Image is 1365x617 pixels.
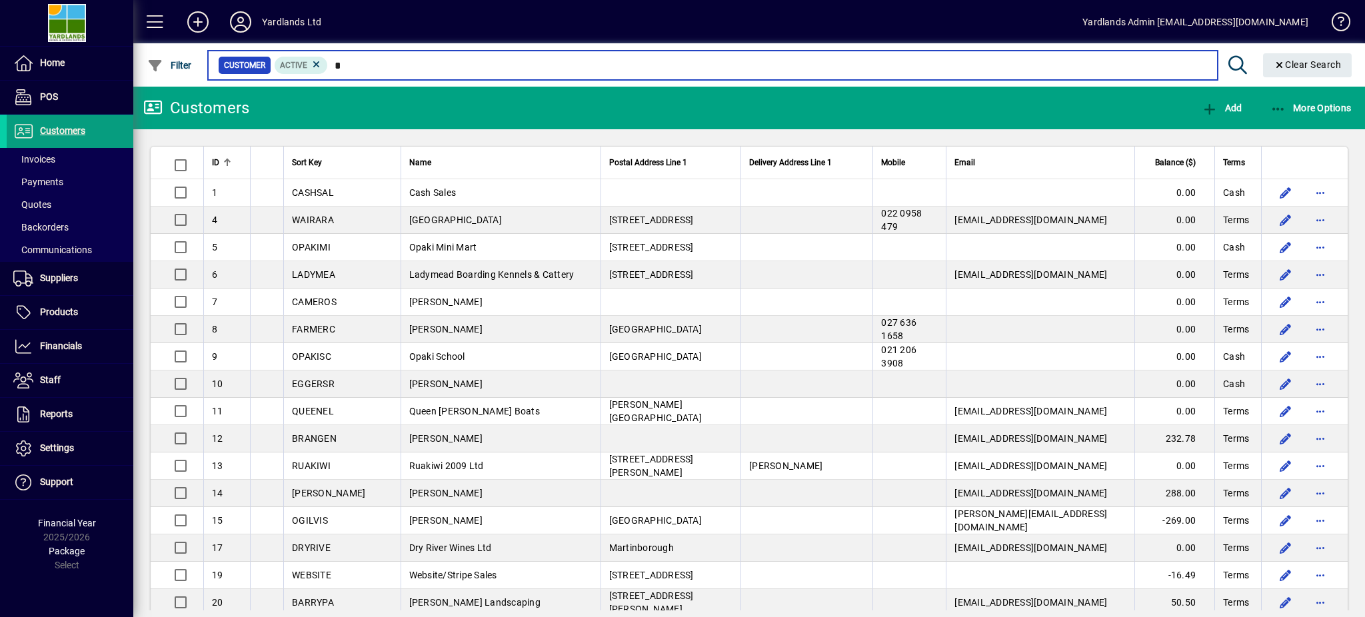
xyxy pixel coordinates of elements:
[1275,592,1296,613] button: Edit
[13,177,63,187] span: Payments
[1223,322,1249,336] span: Terms
[40,408,73,419] span: Reports
[409,460,484,471] span: Ruakiwi 2009 Ltd
[1310,482,1331,504] button: More options
[7,364,133,397] a: Staff
[1223,541,1249,554] span: Terms
[292,351,331,362] span: OPAKISC
[1310,318,1331,340] button: More options
[1223,459,1249,472] span: Terms
[212,242,217,253] span: 5
[212,187,217,198] span: 1
[1275,482,1296,504] button: Edit
[1134,398,1214,425] td: 0.00
[292,187,334,198] span: CASHSAL
[881,344,916,368] span: 021 206 3908
[1134,562,1214,589] td: -16.49
[212,488,223,498] span: 14
[954,406,1107,416] span: [EMAIL_ADDRESS][DOMAIN_NAME]
[292,542,331,553] span: DRYRIVE
[1134,370,1214,398] td: 0.00
[1310,564,1331,586] button: More options
[212,542,223,553] span: 17
[143,97,249,119] div: Customers
[38,518,96,528] span: Financial Year
[1223,596,1249,609] span: Terms
[1134,234,1214,261] td: 0.00
[409,297,483,307] span: [PERSON_NAME]
[1267,96,1355,120] button: More Options
[7,193,133,216] a: Quotes
[292,242,331,253] span: OPAKIMI
[292,269,335,280] span: LADYMEA
[954,269,1107,280] span: [EMAIL_ADDRESS][DOMAIN_NAME]
[1223,377,1245,390] span: Cash
[954,433,1107,444] span: [EMAIL_ADDRESS][DOMAIN_NAME]
[212,215,217,225] span: 4
[147,60,192,71] span: Filter
[7,239,133,261] a: Communications
[13,245,92,255] span: Communications
[1275,564,1296,586] button: Edit
[7,296,133,329] a: Products
[609,215,694,225] span: [STREET_ADDRESS]
[1275,510,1296,531] button: Edit
[1198,96,1245,120] button: Add
[212,324,217,334] span: 8
[1223,432,1249,445] span: Terms
[40,57,65,68] span: Home
[7,148,133,171] a: Invoices
[1275,400,1296,422] button: Edit
[1275,537,1296,558] button: Edit
[1310,373,1331,394] button: More options
[1310,209,1331,231] button: More options
[40,476,73,487] span: Support
[40,442,74,453] span: Settings
[609,399,702,423] span: [PERSON_NAME][GEOGRAPHIC_DATA]
[1275,264,1296,285] button: Edit
[1223,568,1249,582] span: Terms
[177,10,219,34] button: Add
[1143,155,1208,170] div: Balance ($)
[1270,103,1352,113] span: More Options
[1134,289,1214,316] td: 0.00
[409,378,483,389] span: [PERSON_NAME]
[409,488,483,498] span: [PERSON_NAME]
[7,171,133,193] a: Payments
[40,91,58,102] span: POS
[262,11,321,33] div: Yardlands Ltd
[1134,452,1214,480] td: 0.00
[1275,318,1296,340] button: Edit
[212,460,223,471] span: 13
[609,590,694,614] span: [STREET_ADDRESS][PERSON_NAME]
[1275,346,1296,367] button: Edit
[224,59,265,72] span: Customer
[7,47,133,80] a: Home
[954,508,1107,532] span: [PERSON_NAME][EMAIL_ADDRESS][DOMAIN_NAME]
[1223,404,1249,418] span: Terms
[40,307,78,317] span: Products
[1223,514,1249,527] span: Terms
[409,433,483,444] span: [PERSON_NAME]
[609,454,694,478] span: [STREET_ADDRESS][PERSON_NAME]
[1275,209,1296,231] button: Edit
[1310,455,1331,476] button: More options
[1310,237,1331,258] button: More options
[609,542,674,553] span: Martinborough
[292,460,331,471] span: RUAKIWI
[409,351,465,362] span: Opaki School
[881,317,916,341] span: 027 636 1658
[49,546,85,556] span: Package
[292,570,331,580] span: WEBSITE
[1275,455,1296,476] button: Edit
[7,262,133,295] a: Suppliers
[1223,186,1245,199] span: Cash
[212,515,223,526] span: 15
[212,406,223,416] span: 11
[212,597,223,608] span: 20
[13,199,51,210] span: Quotes
[409,187,457,198] span: Cash Sales
[1310,400,1331,422] button: More options
[749,460,822,471] span: [PERSON_NAME]
[40,273,78,283] span: Suppliers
